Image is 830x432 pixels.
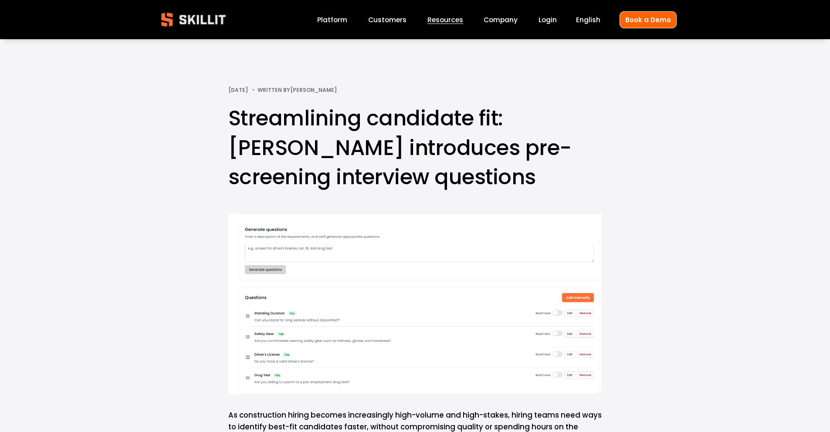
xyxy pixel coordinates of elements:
a: Company [484,14,518,26]
a: Book a Demo [620,11,677,28]
span: English [576,15,600,25]
div: language picker [576,14,600,26]
a: folder dropdown [427,14,463,26]
a: [PERSON_NAME] [290,86,337,94]
img: Skillit [154,7,233,33]
span: [DATE] [228,86,248,94]
h1: Streamlining candidate fit: [PERSON_NAME] introduces pre-screening interview questions [228,104,602,192]
a: Login [539,14,557,26]
a: Platform [317,14,347,26]
div: Written By [257,87,337,93]
span: Resources [427,15,463,25]
a: Customers [368,14,407,26]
